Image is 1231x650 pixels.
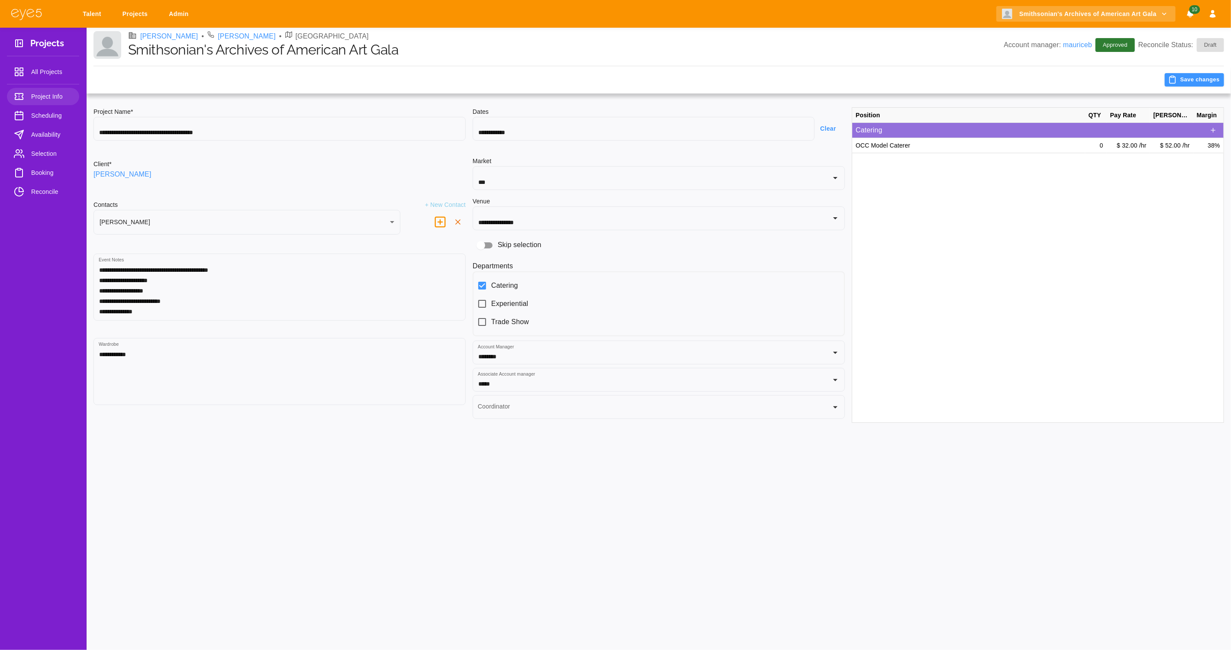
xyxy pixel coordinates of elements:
[1085,138,1107,153] div: 0
[1150,138,1193,153] div: $ 52.00 /hr
[491,299,528,309] span: Experiential
[473,197,490,206] h6: Venue
[1107,138,1150,153] div: $ 32.00 /hr
[31,167,72,178] span: Booking
[31,110,72,121] span: Scheduling
[450,214,466,230] button: delete
[296,31,369,42] p: [GEOGRAPHIC_DATA]
[478,344,514,350] label: Account Manager
[31,129,72,140] span: Availability
[7,164,79,181] a: Booking
[473,157,845,166] h6: Market
[99,257,124,263] label: Event Notes
[1193,138,1224,153] div: 38%
[1189,5,1200,14] span: 10
[93,169,151,180] a: [PERSON_NAME]
[829,212,841,224] button: Open
[1183,6,1198,22] button: Notifications
[829,401,841,413] button: Open
[140,31,198,42] a: [PERSON_NAME]
[1165,73,1224,87] button: Save changes
[128,42,1004,58] h1: Smithsonian's Archives of American Art Gala
[1107,108,1150,123] div: Pay Rate
[202,31,204,42] li: •
[7,145,79,162] a: Selection
[31,148,72,159] span: Selection
[93,210,400,235] div: [PERSON_NAME]
[1063,41,1092,48] a: mauriceb
[279,31,282,42] li: •
[7,63,79,80] a: All Projects
[10,8,42,20] img: eye5
[31,91,72,102] span: Project Info
[996,6,1176,22] button: Smithsonian's Archives of American Art Gala
[7,88,79,105] a: Project Info
[93,107,466,117] h6: Project Name*
[93,160,112,169] h6: Client*
[473,107,845,117] h6: Dates
[478,371,535,377] label: Associate Account manager
[99,341,119,348] label: Wardrobe
[93,31,121,59] img: Client logo
[163,6,197,22] a: Admin
[7,107,79,124] a: Scheduling
[856,125,1206,135] p: Catering
[31,187,72,197] span: Reconcile
[815,121,845,137] button: Clear
[829,347,841,359] button: Open
[473,261,845,271] h6: Departments
[1098,41,1133,49] span: Approved
[473,237,845,254] div: Skip selection
[1002,9,1012,19] img: Client logo
[430,212,450,232] button: delete
[852,108,1085,123] div: Position
[77,6,110,22] a: Talent
[7,183,79,200] a: Reconcile
[1085,108,1107,123] div: QTY
[117,6,156,22] a: Projects
[425,200,466,210] p: + New Contact
[1193,108,1224,123] div: Margin
[1206,123,1220,137] div: outlined button group
[1199,41,1222,49] span: Draft
[829,374,841,386] button: Open
[1004,40,1092,50] p: Account manager:
[93,200,118,210] h6: Contacts
[7,126,79,143] a: Availability
[31,67,72,77] span: All Projects
[218,31,276,42] a: [PERSON_NAME]
[491,317,529,327] span: Trade Show
[852,138,1085,153] div: OCC Model Caterer
[491,280,518,291] span: Catering
[1206,123,1220,137] button: Add Position
[829,172,841,184] button: Open
[30,38,64,51] h3: Projects
[1150,108,1193,123] div: [PERSON_NAME]
[1138,38,1224,52] p: Reconcile Status:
